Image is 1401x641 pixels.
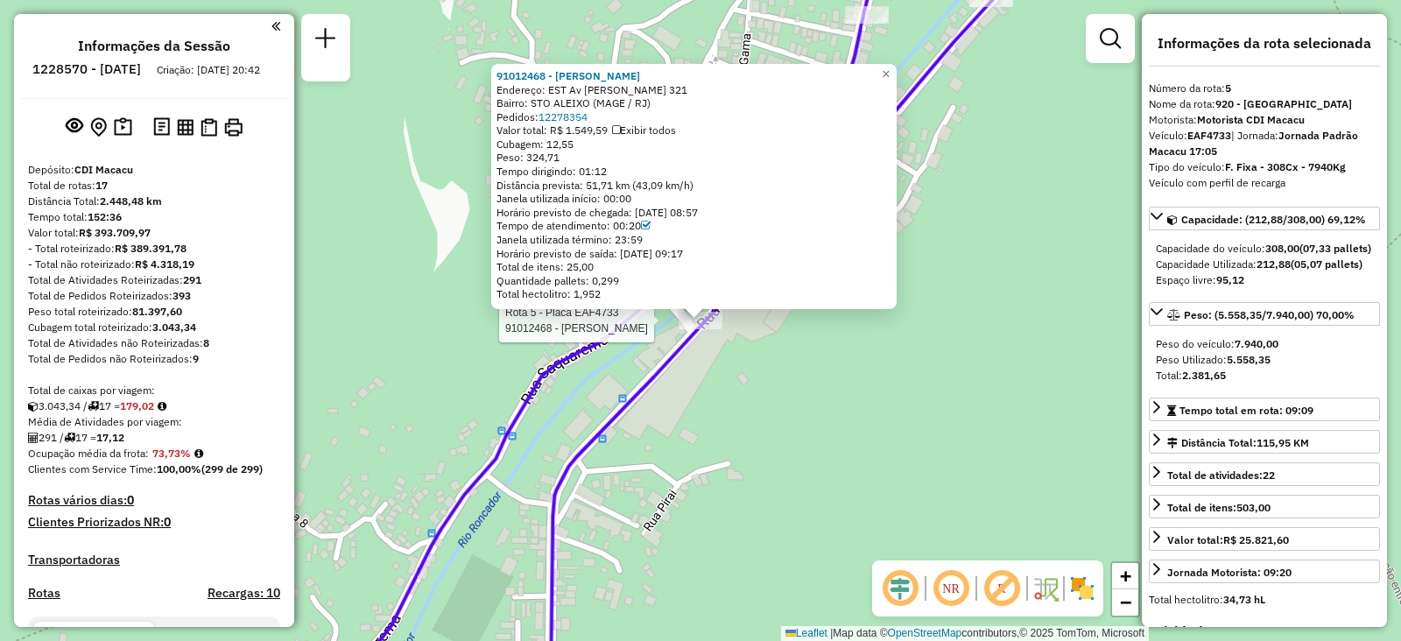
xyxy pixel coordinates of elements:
[28,194,280,209] div: Distância Total:
[28,162,280,178] div: Depósito:
[1179,404,1313,417] span: Tempo total em rota: 09:09
[96,431,124,444] strong: 17,12
[641,219,651,232] a: Com service time
[157,462,201,475] strong: 100,00%
[115,242,187,255] strong: R$ 389.391,78
[1149,112,1380,128] div: Motorista:
[1112,563,1138,589] a: Zoom in
[496,274,891,288] div: Quantidade pallets: 0,299
[193,352,199,365] strong: 9
[150,114,173,141] button: Logs desbloquear sessão
[32,61,141,77] h6: 1228570 - [DATE]
[1149,234,1380,295] div: Capacidade: (212,88/308,00) 69,12%
[28,401,39,412] i: Cubagem total roteirizado
[100,194,162,208] strong: 2.448,48 km
[1257,257,1291,271] strong: 212,88
[183,273,201,286] strong: 291
[87,114,110,141] button: Centralizar mapa no depósito ou ponto de apoio
[1149,430,1380,454] a: Distância Total:115,95 KM
[197,115,221,140] button: Visualizar Romaneio
[78,38,230,54] h4: Informações da Sessão
[879,567,921,609] span: Ocultar deslocamento
[28,447,149,460] span: Ocupação média da frota:
[1149,207,1380,230] a: Capacidade: (212,88/308,00) 69,12%
[981,567,1023,609] span: Exibir rótulo
[1149,175,1380,191] div: Veículo com perfil de recarga
[496,110,891,124] div: Pedidos:
[28,225,280,241] div: Valor total:
[1225,160,1346,173] strong: F. Fixa - 308Cx - 7940Kg
[496,206,891,220] div: Horário previsto de chegada: [DATE] 08:57
[164,514,171,530] strong: 0
[876,64,897,85] a: Close popup
[271,16,280,36] a: Clique aqui para minimizar o painel
[1215,97,1352,110] strong: 920 - [GEOGRAPHIC_DATA]
[28,209,280,225] div: Tempo total:
[28,493,280,508] h4: Rotas vários dias:
[28,288,280,304] div: Total de Pedidos Roteirizados:
[28,586,60,601] a: Rotas
[1184,308,1355,321] span: Peso: (5.558,35/7.940,00) 70,00%
[1149,159,1380,175] div: Tipo do veículo:
[496,247,891,261] div: Horário previsto de saída: [DATE] 09:17
[28,515,280,530] h4: Clientes Priorizados NR:
[1235,337,1278,350] strong: 7.940,00
[95,179,108,192] strong: 17
[152,447,191,460] strong: 73,73%
[1167,565,1292,581] div: Jornada Motorista: 09:20
[1225,81,1231,95] strong: 5
[28,335,280,351] div: Total de Atividades não Roteirizadas:
[496,179,891,193] div: Distância prevista: 51,71 km (43,09 km/h)
[208,586,280,601] h4: Recargas: 10
[135,257,194,271] strong: R$ 4.318,19
[1149,623,1380,640] h4: Atividades
[1149,495,1380,518] a: Total de itens:503,00
[1167,532,1289,548] div: Valor total:
[930,567,972,609] span: Ocultar NR
[1167,435,1309,451] div: Distância Total:
[28,257,280,272] div: - Total não roteirizado:
[221,115,246,140] button: Imprimir Rotas
[1216,273,1244,286] strong: 95,12
[79,226,151,239] strong: R$ 393.709,97
[888,627,962,639] a: OpenStreetMap
[1197,113,1305,126] strong: Motorista CDI Macacu
[1156,257,1373,272] div: Capacidade Utilizada:
[1156,272,1373,288] div: Espaço livre:
[28,553,280,567] h4: Transportadoras
[1182,369,1226,382] strong: 2.381,65
[496,165,891,179] div: Tempo dirigindo: 01:12
[496,219,891,233] div: Tempo de atendimento: 00:20
[1149,329,1380,391] div: Peso: (5.558,35/7.940,00) 70,00%
[1167,468,1275,482] span: Total de atividades:
[1156,337,1278,350] span: Peso do veículo:
[194,448,203,459] em: Média calculada utilizando a maior ocupação (%Peso ou %Cubagem) de cada rota da sessão. Rotas cro...
[496,287,891,301] div: Total hectolitro: 1,952
[64,433,75,443] i: Total de rotas
[203,336,209,349] strong: 8
[496,69,640,82] a: 91012468 - [PERSON_NAME]
[1299,242,1371,255] strong: (07,33 pallets)
[1149,462,1380,486] a: Total de atividades:22
[152,320,196,334] strong: 3.043,34
[1149,35,1380,52] h4: Informações da rota selecionada
[110,114,136,141] button: Painel de Sugestão
[28,383,280,398] div: Total de caixas por viagem:
[1167,500,1271,516] div: Total de itens:
[1149,128,1380,159] div: Veículo:
[1156,241,1373,257] div: Capacidade do veículo:
[496,137,891,151] div: Cubagem: 12,55
[496,83,891,97] div: Endereço: EST Av [PERSON_NAME] 321
[1149,527,1380,551] a: Valor total:R$ 25.821,60
[1257,436,1309,449] span: 115,95 KM
[1031,574,1060,602] img: Fluxo de ruas
[1236,501,1271,514] strong: 503,00
[308,21,343,60] a: Nova sessão e pesquisa
[28,304,280,320] div: Peso total roteirizado:
[539,110,588,123] a: 12278354
[132,305,182,318] strong: 81.397,60
[496,123,891,137] div: Valor total: R$ 1.549,59
[158,401,166,412] i: Meta Caixas/viagem: 221,30 Diferença: -42,28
